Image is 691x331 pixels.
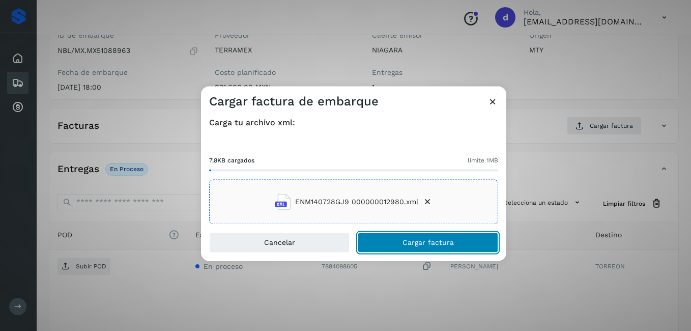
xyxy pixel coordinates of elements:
[402,239,454,246] span: Cargar factura
[358,233,498,253] button: Cargar factura
[209,156,254,165] span: 7.8KB cargados
[295,197,418,207] span: ENM140728GJ9 000000012980.xml
[468,156,498,165] span: límite 1MB
[264,239,295,246] span: Cancelar
[209,233,350,253] button: Cancelar
[209,94,379,109] h3: Cargar factura de embarque
[209,118,498,127] h4: Carga tu archivo xml:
